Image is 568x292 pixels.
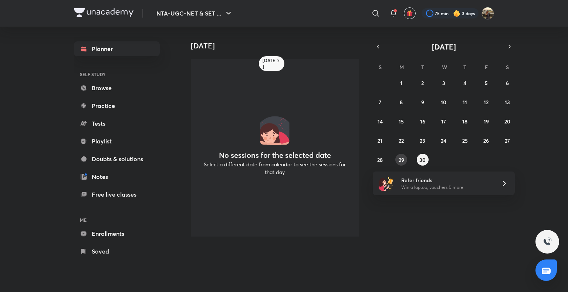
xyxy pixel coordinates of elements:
abbr: September 18, 2025 [462,118,467,125]
img: streak [453,10,460,17]
a: Tests [74,116,160,131]
button: September 29, 2025 [395,154,407,166]
button: September 25, 2025 [459,135,471,146]
abbr: Sunday [379,64,382,71]
button: September 22, 2025 [395,135,407,146]
img: avatar [406,10,413,17]
img: referral [379,176,393,191]
button: September 11, 2025 [459,96,471,108]
abbr: September 24, 2025 [441,137,446,144]
abbr: September 16, 2025 [420,118,425,125]
abbr: September 1, 2025 [400,79,402,86]
button: avatar [404,7,416,19]
button: September 13, 2025 [501,96,513,108]
abbr: September 6, 2025 [506,79,509,86]
button: September 26, 2025 [480,135,492,146]
abbr: September 21, 2025 [378,137,382,144]
abbr: Wednesday [442,64,447,71]
abbr: September 25, 2025 [462,137,468,144]
abbr: Friday [485,64,488,71]
button: September 9, 2025 [417,96,429,108]
abbr: Tuesday [421,64,424,71]
button: September 30, 2025 [417,154,429,166]
h4: [DATE] [191,41,365,50]
abbr: September 2, 2025 [421,79,424,86]
button: September 15, 2025 [395,115,407,127]
a: Browse [74,81,160,95]
button: September 5, 2025 [480,77,492,89]
abbr: September 22, 2025 [399,137,404,144]
button: September 12, 2025 [480,96,492,108]
button: September 7, 2025 [374,96,386,108]
abbr: September 19, 2025 [484,118,489,125]
button: September 8, 2025 [395,96,407,108]
button: September 17, 2025 [438,115,450,127]
abbr: September 26, 2025 [483,137,489,144]
button: September 23, 2025 [417,135,429,146]
button: September 27, 2025 [501,135,513,146]
img: No events [260,115,290,145]
a: Free live classes [74,187,160,202]
button: September 18, 2025 [459,115,471,127]
abbr: September 9, 2025 [421,99,424,106]
abbr: September 27, 2025 [505,137,510,144]
span: [DATE] [432,42,456,52]
p: Win a laptop, vouchers & more [401,184,492,191]
abbr: Saturday [506,64,509,71]
abbr: September 30, 2025 [419,156,426,163]
abbr: Monday [399,64,404,71]
button: NTA-UGC-NET & SET ... [152,6,237,21]
img: Company Logo [74,8,133,17]
abbr: September 29, 2025 [399,156,404,163]
abbr: September 23, 2025 [420,137,425,144]
button: September 24, 2025 [438,135,450,146]
abbr: September 5, 2025 [485,79,488,86]
button: September 10, 2025 [438,96,450,108]
button: September 1, 2025 [395,77,407,89]
button: September 28, 2025 [374,154,386,166]
button: [DATE] [383,41,504,52]
button: September 6, 2025 [501,77,513,89]
abbr: September 7, 2025 [379,99,381,106]
button: September 20, 2025 [501,115,513,127]
button: September 3, 2025 [438,77,450,89]
abbr: September 4, 2025 [463,79,466,86]
a: Company Logo [74,8,133,19]
h6: [DATE] [263,58,275,69]
a: Planner [74,41,160,56]
abbr: September 17, 2025 [441,118,446,125]
abbr: September 14, 2025 [378,118,383,125]
abbr: September 20, 2025 [504,118,510,125]
abbr: September 8, 2025 [400,99,403,106]
button: September 16, 2025 [417,115,429,127]
abbr: September 11, 2025 [463,99,467,106]
p: Select a different date from calendar to see the sessions for that day [200,160,350,176]
button: September 21, 2025 [374,135,386,146]
abbr: September 10, 2025 [441,99,446,106]
button: September 4, 2025 [459,77,471,89]
a: Doubts & solutions [74,152,160,166]
h6: Refer friends [401,176,492,184]
img: Soumya singh [481,7,494,20]
abbr: Thursday [463,64,466,71]
h6: SELF STUDY [74,68,160,81]
a: Playlist [74,134,160,149]
h4: No sessions for the selected date [219,151,331,160]
h6: ME [74,214,160,226]
img: ttu [543,237,552,246]
abbr: September 15, 2025 [399,118,404,125]
button: September 2, 2025 [417,77,429,89]
a: Notes [74,169,160,184]
abbr: September 28, 2025 [377,156,383,163]
a: Enrollments [74,226,160,241]
abbr: September 3, 2025 [442,79,445,86]
button: September 19, 2025 [480,115,492,127]
button: September 14, 2025 [374,115,386,127]
a: Practice [74,98,160,113]
a: Saved [74,244,160,259]
abbr: September 12, 2025 [484,99,488,106]
abbr: September 13, 2025 [505,99,510,106]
